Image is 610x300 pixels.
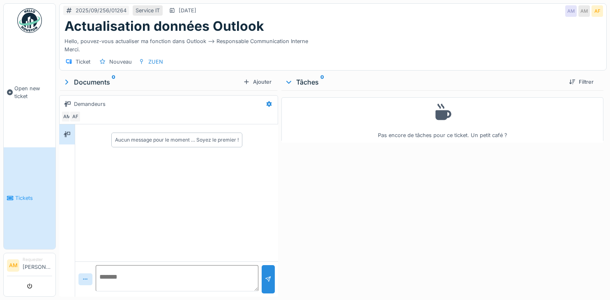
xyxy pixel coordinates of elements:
div: AF [592,5,603,17]
a: Tickets [4,147,55,250]
img: Badge_color-CXgf-gQk.svg [17,8,42,33]
div: Ticket [76,58,90,66]
sup: 0 [320,77,324,87]
div: Documents [62,77,240,87]
sup: 0 [112,77,115,87]
div: ZUEN [148,58,163,66]
span: Tickets [15,194,52,202]
div: Tâches [285,77,562,87]
div: AF [69,111,81,122]
div: Nouveau [109,58,132,66]
a: AM Requester[PERSON_NAME] [7,256,52,276]
div: Demandeurs [74,100,106,108]
div: Filtrer [566,76,597,87]
div: Service IT [136,7,160,14]
span: Open new ticket [14,85,52,100]
li: [PERSON_NAME] [23,256,52,274]
div: [DATE] [179,7,196,14]
a: Open new ticket [4,37,55,147]
div: 2025/09/256/01264 [76,7,127,14]
li: AM [7,259,19,272]
h1: Actualisation données Outlook [64,18,264,34]
div: Aucun message pour le moment … Soyez le premier ! [115,136,239,144]
div: AM [565,5,577,17]
div: AM [61,111,73,122]
div: AM [578,5,590,17]
div: Ajouter [240,76,275,87]
div: Pas encore de tâches pour ce ticket. Un petit café ? [287,101,598,139]
div: Hello, pouvez-vous actualiser ma fonction dans Outlook --> Responsable Communication Interne Merci. [64,34,601,53]
div: Requester [23,256,52,263]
